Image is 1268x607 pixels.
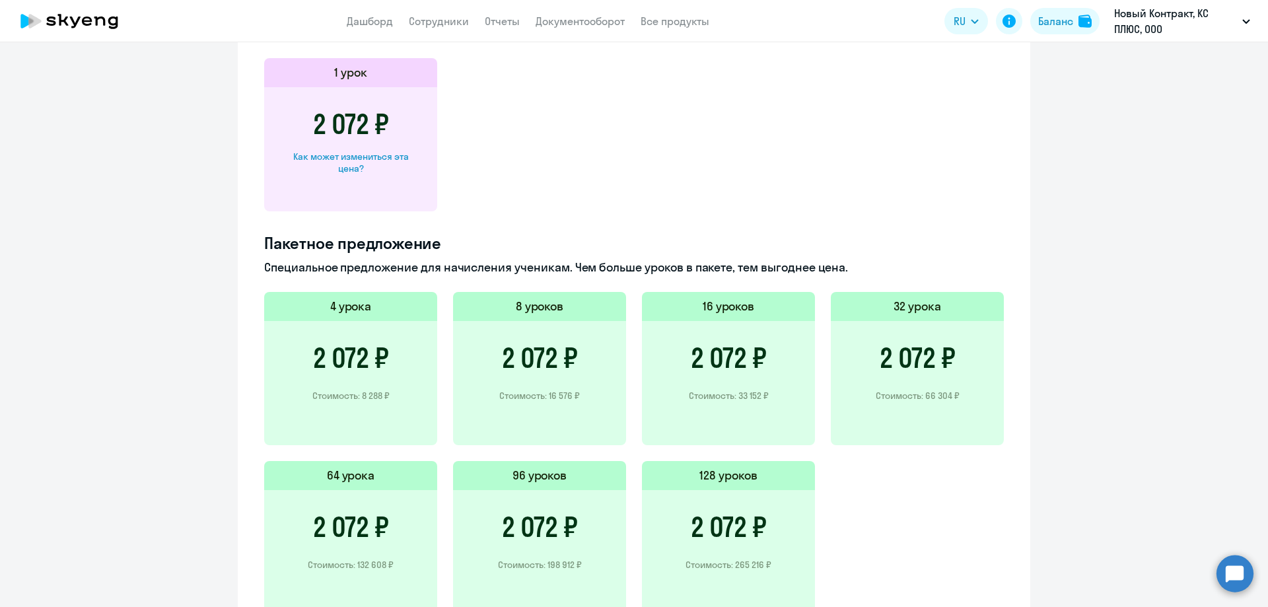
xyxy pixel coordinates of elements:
p: Стоимость: 8 288 ₽ [312,390,390,402]
h3: 2 072 ₽ [691,342,767,374]
a: Дашборд [347,15,393,28]
h5: 96 уроков [512,467,567,484]
p: Стоимость: 16 576 ₽ [499,390,580,402]
p: Специальное предложение для начисления ученикам. Чем больше уроков в пакете, тем выгоднее цена. [264,259,1004,276]
div: Баланс [1038,13,1073,29]
h4: Пакетное предложение [264,232,1004,254]
h5: 128 уроков [699,467,757,484]
a: Все продукты [641,15,709,28]
h3: 2 072 ₽ [313,342,389,374]
h5: 64 урока [327,467,375,484]
h3: 2 072 ₽ [502,511,578,543]
h5: 4 урока [330,298,372,315]
h5: 8 уроков [516,298,564,315]
h5: 1 урок [334,64,367,81]
a: Документооборот [536,15,625,28]
button: Балансbalance [1030,8,1100,34]
img: balance [1078,15,1092,28]
a: Сотрудники [409,15,469,28]
p: Новый Контракт, КС ПЛЮС, ООО [1114,5,1237,37]
h3: 2 072 ₽ [691,511,767,543]
h3: 2 072 ₽ [880,342,956,374]
h3: 2 072 ₽ [313,511,389,543]
p: Стоимость: 132 608 ₽ [308,559,394,571]
p: Стоимость: 265 216 ₽ [686,559,771,571]
button: RU [944,8,988,34]
p: Стоимость: 66 304 ₽ [876,390,960,402]
p: Стоимость: 198 912 ₽ [498,559,582,571]
h3: 2 072 ₽ [313,108,389,140]
h3: 2 072 ₽ [502,342,578,374]
button: Новый Контракт, КС ПЛЮС, ООО [1108,5,1257,37]
p: Стоимость: 33 152 ₽ [689,390,769,402]
div: Как может измениться эта цена? [285,151,416,174]
h5: 32 урока [894,298,941,315]
a: Отчеты [485,15,520,28]
h5: 16 уроков [703,298,755,315]
span: RU [954,13,966,29]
